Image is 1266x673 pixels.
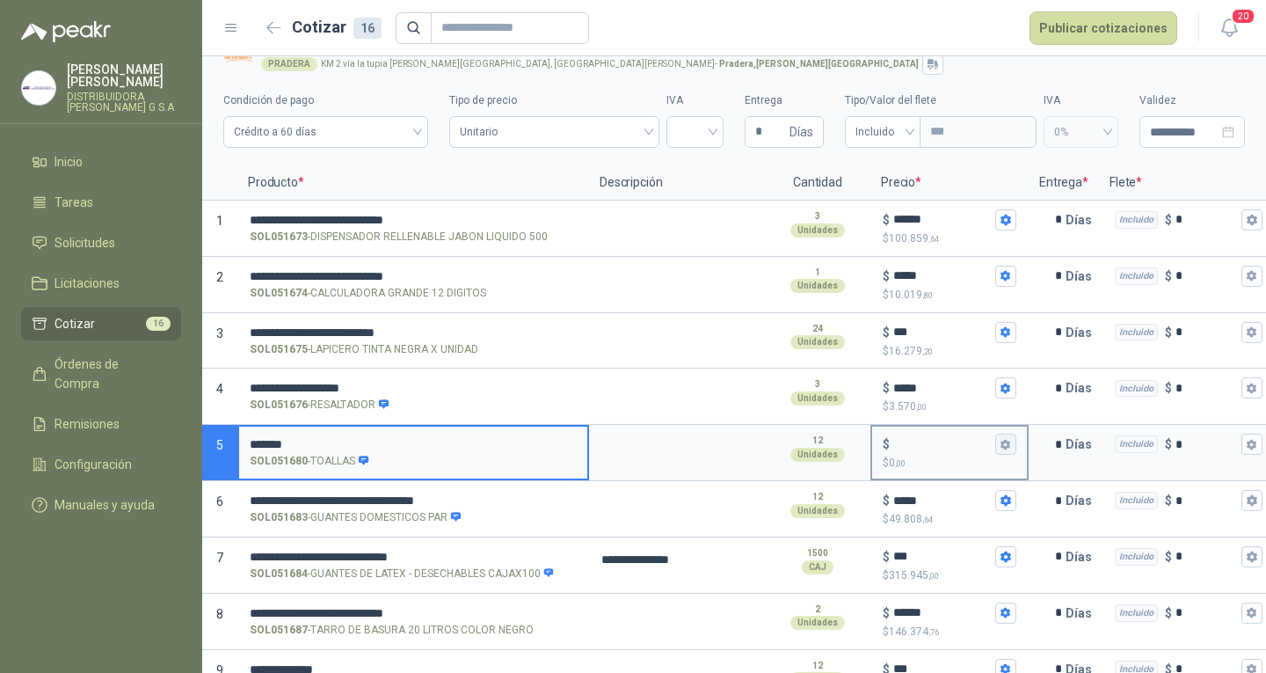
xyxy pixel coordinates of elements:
[250,607,577,620] input: SOL051687-TARRO DE BASURA 20 LITROS COLOR NEGRO
[745,92,824,109] label: Entrega
[460,119,648,145] span: Unitario
[250,397,308,413] strong: SOL051676
[883,287,1016,304] p: $
[1115,267,1158,285] div: Incluido
[1115,435,1158,453] div: Incluido
[1165,491,1172,510] p: $
[55,314,95,333] span: Cotizar
[1241,209,1262,230] button: Incluido $
[1175,269,1238,282] input: Incluido $
[1165,378,1172,398] p: $
[250,453,308,470] strong: SOL051680
[1175,326,1238,339] input: Incluido $
[55,414,120,434] span: Remisiones
[250,622,534,639] p: - TARRO DE BASURA 20 LITROS COLOR NEGRO
[21,186,181,219] a: Tareas
[1165,604,1172,623] p: $
[1175,606,1238,619] input: Incluido $
[216,270,223,284] span: 2
[893,382,992,395] input: $$3.570,00
[883,435,890,454] p: $
[21,307,181,340] a: Cotizar16
[807,546,828,560] p: 1500
[995,209,1016,230] button: $$100.859,64
[893,326,992,339] input: $$16.279,20
[250,341,308,358] strong: SOL051675
[812,322,823,336] p: 24
[1241,322,1262,343] button: Incluido $
[883,323,890,342] p: $
[815,377,820,391] p: 3
[55,355,164,393] span: Órdenes de Compra
[55,495,155,515] span: Manuales y ayuda
[928,234,939,244] span: ,64
[889,625,939,638] span: 146.374
[1241,266,1262,287] button: Incluido $
[449,92,658,109] label: Tipo de precio
[1066,370,1099,406] p: Días
[883,399,1016,415] p: $
[889,345,933,357] span: 16.279
[666,92,724,109] label: IVA
[250,285,308,302] strong: SOL051674
[55,152,83,172] span: Inicio
[815,266,820,280] p: 1
[250,229,308,245] strong: SOL051673
[216,382,223,396] span: 4
[995,377,1016,399] button: $$3.570,00
[1213,12,1245,44] button: 20
[21,145,181,179] a: Inicio
[895,458,906,468] span: ,00
[216,438,223,452] span: 5
[790,279,845,293] div: Unidades
[922,290,933,300] span: ,80
[928,571,939,581] span: ,00
[216,214,223,228] span: 1
[870,165,1029,201] p: Precio
[250,341,478,358] p: - LAPICERO TINTA NEGRA X UNIDAD
[1030,11,1177,45] button: Publicar cotizaciones
[21,347,181,400] a: Órdenes de Compra
[1066,427,1099,462] p: Días
[883,624,1016,640] p: $
[883,511,1016,528] p: $
[928,627,939,637] span: ,76
[1066,539,1099,574] p: Días
[1029,165,1099,201] p: Entrega
[815,209,820,223] p: 3
[1231,8,1255,25] span: 20
[250,229,548,245] p: - DISPENSADOR RELLENABLE JABON LIQUIDO 500
[889,232,939,245] span: 100.859
[1241,546,1262,567] button: Incluido $
[893,269,992,282] input: $$10.019,80
[250,509,308,526] strong: SOL051683
[790,335,845,349] div: Unidades
[250,566,308,582] strong: SOL051684
[1115,604,1158,622] div: Incluido
[1115,492,1158,509] div: Incluido
[790,504,845,518] div: Unidades
[889,513,933,525] span: 49.808
[815,603,820,617] p: 2
[1115,548,1158,566] div: Incluido
[250,270,577,283] input: SOL051674-CALCULADORA GRANDE 12 DIGITOS
[1165,547,1172,567] p: $
[1165,323,1172,342] p: $
[812,490,823,504] p: 12
[250,214,577,227] input: SOL051673-DISPENSADOR RELLENABLE JABON LIQUIDO 500
[916,402,927,412] span: ,00
[1165,435,1172,454] p: $
[1241,603,1262,624] button: Incluido $
[250,509,462,526] p: - GUANTES DOMESTICOS PAR
[55,193,93,212] span: Tareas
[1066,315,1099,350] p: Días
[1175,213,1238,226] input: Incluido $
[812,434,823,448] p: 12
[883,567,1016,584] p: $
[922,347,933,356] span: ,20
[67,63,181,88] p: [PERSON_NAME] [PERSON_NAME]
[883,343,1016,360] p: $
[995,546,1016,567] button: $$315.945,00
[250,494,577,508] input: SOL051683-GUANTES DOMESTICOS PAR
[995,490,1016,511] button: $$49.808,64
